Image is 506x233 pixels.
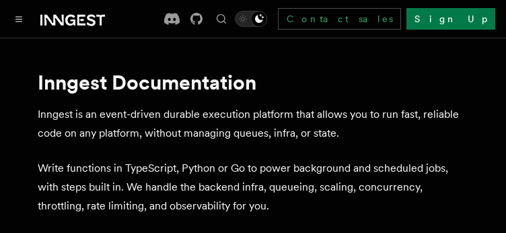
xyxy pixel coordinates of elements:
p: Inngest is an event-driven durable execution platform that allows you to run fast, reliable code ... [38,105,468,143]
button: Find something... [213,11,229,27]
h1: Inngest Documentation [38,70,468,94]
p: Write functions in TypeScript, Python or Go to power background and scheduled jobs, with steps bu... [38,159,468,215]
a: Sign Up [406,8,495,30]
a: Contact sales [278,8,401,30]
button: Toggle navigation [11,11,27,27]
button: Toggle dark mode [235,11,267,27]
